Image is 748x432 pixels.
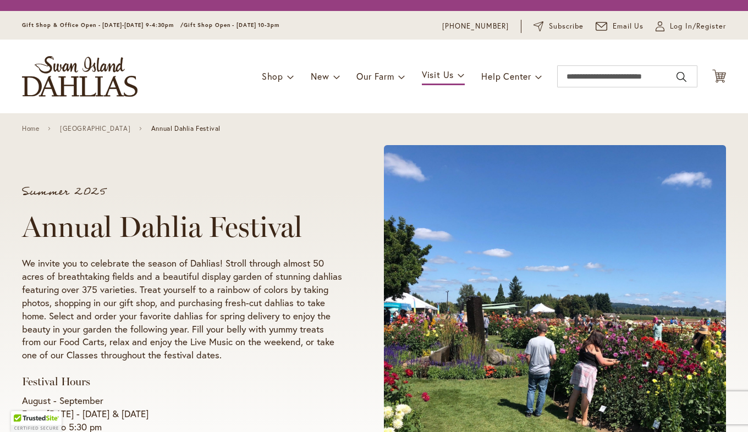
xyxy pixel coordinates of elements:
[481,70,531,82] span: Help Center
[596,21,644,32] a: Email Us
[151,125,221,132] span: Annual Dahlia Festival
[60,125,130,132] a: [GEOGRAPHIC_DATA]
[613,21,644,32] span: Email Us
[11,411,62,432] div: TrustedSite Certified
[22,211,342,243] h1: Annual Dahlia Festival
[656,21,726,32] a: Log In/Register
[422,69,454,80] span: Visit Us
[670,21,726,32] span: Log In/Register
[442,21,509,32] a: [PHONE_NUMBER]
[262,70,283,82] span: Shop
[22,21,184,29] span: Gift Shop & Office Open - [DATE]-[DATE] 9-4:30pm /
[22,56,137,97] a: store logo
[356,70,394,82] span: Our Farm
[311,70,329,82] span: New
[533,21,584,32] a: Subscribe
[22,125,39,132] a: Home
[22,375,342,389] h3: Festival Hours
[676,68,686,86] button: Search
[184,21,279,29] span: Gift Shop Open - [DATE] 10-3pm
[22,186,342,197] p: Summer 2025
[549,21,584,32] span: Subscribe
[22,257,342,362] p: We invite you to celebrate the season of Dahlias! Stroll through almost 50 acres of breathtaking ...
